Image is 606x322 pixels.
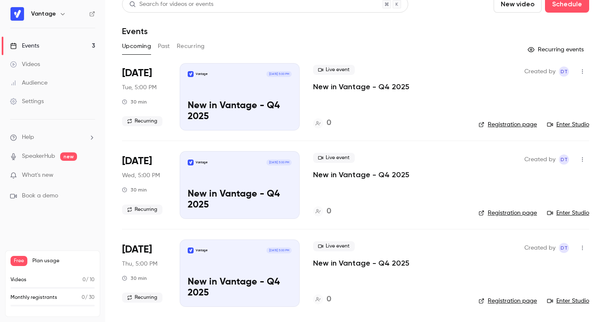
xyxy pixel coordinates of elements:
[327,206,331,217] h4: 0
[561,154,568,165] span: DT
[122,63,166,130] div: Oct 7 Tue, 10:00 AM (America/New York)
[11,7,24,21] img: Vantage
[11,294,57,301] p: Monthly registrants
[122,186,147,193] div: 30 min
[559,154,569,165] span: Dan Tyler
[180,240,300,307] a: New in Vantage - Q4 2025Vantage[DATE] 5:00 PMNew in Vantage - Q4 2025
[266,247,291,253] span: [DATE] 5:00 PM
[82,276,95,284] p: / 10
[82,294,95,301] p: / 30
[188,189,292,211] p: New in Vantage - Q4 2025
[478,120,537,129] a: Registration page
[196,160,208,165] p: Vantage
[60,152,77,161] span: new
[188,71,194,77] img: New in Vantage - Q4 2025
[524,243,555,253] span: Created by
[313,294,331,305] a: 0
[85,172,95,179] iframe: Noticeable Trigger
[313,117,331,129] a: 0
[478,297,537,305] a: Registration page
[10,97,44,106] div: Settings
[82,295,85,300] span: 0
[22,133,34,142] span: Help
[547,209,589,217] a: Enter Studio
[313,241,355,251] span: Live event
[561,243,568,253] span: DT
[196,72,208,76] p: Vantage
[180,63,300,130] a: New in Vantage - Q4 2025Vantage[DATE] 5:00 PMNew in Vantage - Q4 2025
[188,101,292,122] p: New in Vantage - Q4 2025
[22,152,55,161] a: SpeakerHub
[122,98,147,105] div: 30 min
[313,65,355,75] span: Live event
[10,79,48,87] div: Audience
[524,154,555,165] span: Created by
[10,133,95,142] li: help-dropdown-opener
[82,277,86,282] span: 0
[22,171,53,180] span: What's new
[122,171,160,180] span: Wed, 5:00 PM
[327,294,331,305] h4: 0
[122,260,157,268] span: Thu, 5:00 PM
[547,120,589,129] a: Enter Studio
[188,277,292,299] p: New in Vantage - Q4 2025
[478,209,537,217] a: Registration page
[122,83,157,92] span: Tue, 5:00 PM
[122,205,162,215] span: Recurring
[158,40,170,53] button: Past
[22,192,58,200] span: Book a demo
[327,117,331,129] h4: 0
[31,10,56,18] h6: Vantage
[313,170,409,180] a: New in Vantage - Q4 2025
[313,206,331,217] a: 0
[122,154,152,168] span: [DATE]
[177,40,205,53] button: Recurring
[313,258,409,268] a: New in Vantage - Q4 2025
[122,275,147,282] div: 30 min
[122,240,166,307] div: Oct 9 Thu, 10:00 AM (America/New York)
[524,43,589,56] button: Recurring events
[11,276,27,284] p: Videos
[266,71,291,77] span: [DATE] 5:00 PM
[10,60,40,69] div: Videos
[559,67,569,77] span: Dan Tyler
[559,243,569,253] span: Dan Tyler
[561,67,568,77] span: DT
[196,248,208,253] p: Vantage
[122,40,151,53] button: Upcoming
[122,116,162,126] span: Recurring
[11,256,27,266] span: Free
[313,82,409,92] a: New in Vantage - Q4 2025
[32,258,95,264] span: Plan usage
[524,67,555,77] span: Created by
[122,67,152,80] span: [DATE]
[180,151,300,218] a: New in Vantage - Q4 2025Vantage[DATE] 5:00 PMNew in Vantage - Q4 2025
[122,293,162,303] span: Recurring
[122,26,148,36] h1: Events
[547,297,589,305] a: Enter Studio
[188,160,194,165] img: New in Vantage - Q4 2025
[266,160,291,165] span: [DATE] 5:00 PM
[188,247,194,253] img: New in Vantage - Q4 2025
[313,153,355,163] span: Live event
[122,151,166,218] div: Oct 8 Wed, 10:00 AM (America/New York)
[10,42,39,50] div: Events
[122,243,152,256] span: [DATE]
